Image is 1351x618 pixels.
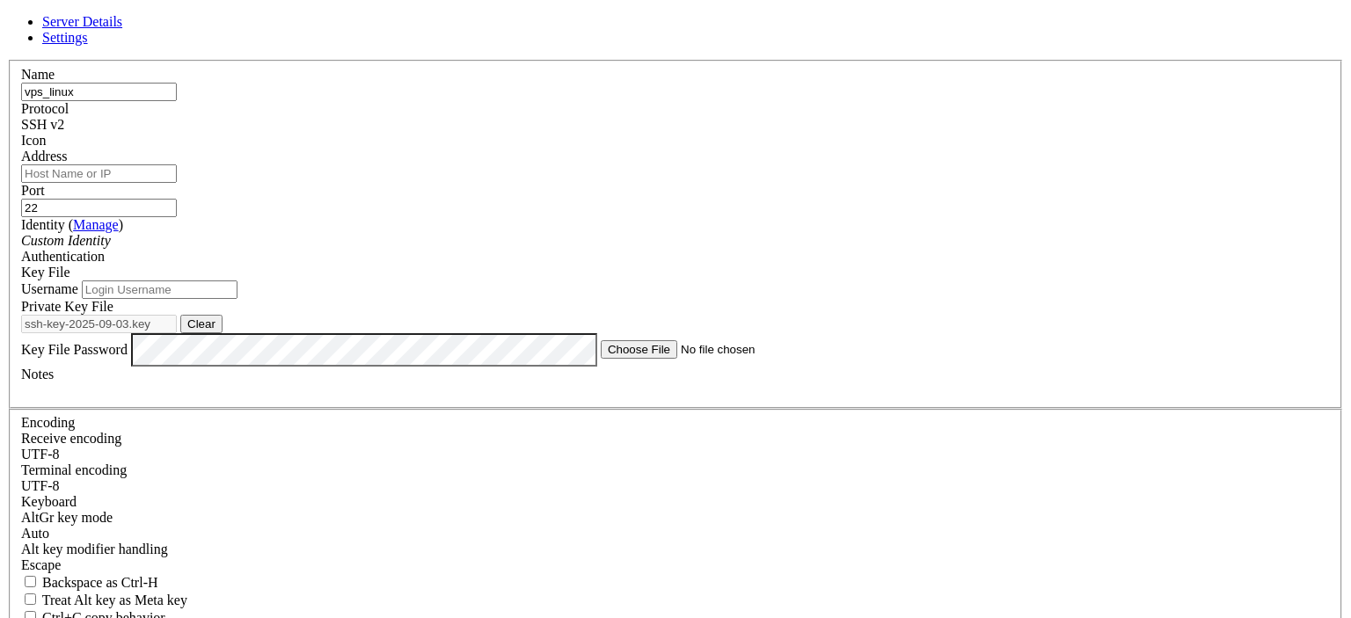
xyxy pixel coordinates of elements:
[21,117,64,132] span: SSH v2
[7,7,1121,22] x-row: Wrong or missing login information
[21,462,127,477] label: The default terminal encoding. ISO-2022 enables character map translations (like graphics maps). ...
[21,117,1330,133] div: SSH v2
[21,281,78,296] label: Username
[42,14,122,29] a: Server Details
[21,217,123,232] label: Identity
[21,249,105,264] label: Authentication
[21,526,1330,542] div: Auto
[21,101,69,116] label: Protocol
[180,315,223,333] button: Clear
[42,30,88,45] a: Settings
[25,593,36,605] input: Treat Alt key as Meta key
[21,478,1330,494] div: UTF-8
[21,83,177,101] input: Server Name
[21,431,121,446] label: Set the expected encoding for data received from the host. If the encodings do not match, visual ...
[21,67,55,82] label: Name
[21,447,1330,462] div: UTF-8
[21,494,77,509] label: Keyboard
[21,149,67,164] label: Address
[21,557,1330,573] div: Escape
[21,265,1330,280] div: Key File
[25,576,36,587] input: Backspace as Ctrl-H
[42,575,158,590] span: Backspace as Ctrl-H
[21,341,128,356] label: Key File Password
[21,367,54,382] label: Notes
[21,415,75,430] label: Encoding
[21,164,177,183] input: Host Name or IP
[21,199,177,217] input: Port Number
[7,22,14,37] div: (0, 1)
[21,478,60,493] span: UTF-8
[21,299,113,314] label: Private Key File
[21,265,70,280] span: Key File
[69,217,123,232] span: ( )
[21,183,45,198] label: Port
[73,217,119,232] a: Manage
[21,575,158,590] label: If true, the backspace should send BS ('\x08', aka ^H). Otherwise the backspace key should send '...
[21,447,60,462] span: UTF-8
[21,526,49,541] span: Auto
[21,233,111,248] i: Custom Identity
[42,593,187,607] span: Treat Alt key as Meta key
[82,280,237,299] input: Login Username
[21,510,113,525] label: Set the expected encoding for data received from the host. If the encodings do not match, visual ...
[21,133,46,148] label: Icon
[21,542,168,556] label: Controls how the Alt key is handled. Escape: Send an ESC prefix. 8-Bit: Add 128 to the typed char...
[21,593,187,607] label: Whether the Alt key acts as a Meta key or as a distinct Alt key.
[21,233,1330,249] div: Custom Identity
[21,557,61,572] span: Escape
